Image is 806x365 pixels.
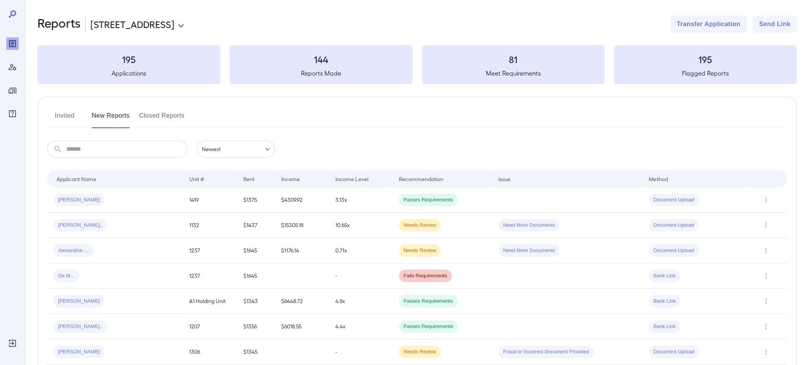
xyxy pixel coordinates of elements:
div: Income [281,174,299,183]
span: Fails Requirements [399,272,452,280]
span: Passes Requirements [399,323,458,330]
div: FAQ [6,108,19,120]
span: Document Upload [649,348,699,356]
summary: 195Applications144Reports Made81Meet Requirements195Flagged Reports [37,45,797,84]
span: Alexandria -... [53,247,94,254]
div: Reports [6,37,19,50]
td: 0.71x [329,238,393,263]
span: Fraud or Incorrect Document Provided [498,348,594,356]
span: Need More Documents [498,247,560,254]
span: Needs Review [399,247,441,254]
h3: 195 [614,53,797,65]
button: Invited [47,109,82,128]
td: - [329,339,393,365]
h5: Reports Made [230,69,413,78]
td: $1176.14 [275,238,329,263]
span: Needs Review [399,348,441,356]
div: Rent [243,174,256,183]
span: De M... [53,272,79,280]
h5: Flagged Reports [614,69,797,78]
div: Applicant Name [57,174,96,183]
button: Row Actions [760,320,772,333]
span: Document Upload [649,247,699,254]
td: $1375 [237,187,275,213]
h5: Applications [37,69,220,78]
div: Newest [197,141,275,158]
td: $1343 [237,289,275,314]
span: Passes Requirements [399,298,458,305]
span: Bank Link [649,323,680,330]
span: Document Upload [649,196,699,204]
div: Income Level [335,174,368,183]
td: $1437 [237,213,275,238]
div: Recommendation [399,174,443,183]
td: 1237 [183,263,237,289]
h5: Meet Requirements [422,69,605,78]
td: 10.65x [329,213,393,238]
td: - [329,263,393,289]
button: Row Actions [760,244,772,257]
p: [STREET_ADDRESS] [90,18,174,30]
td: 1132 [183,213,237,238]
td: $15305.18 [275,213,329,238]
button: Closed Reports [139,109,185,128]
td: 4.4x [329,314,393,339]
td: $1645 [237,263,275,289]
button: Send Link [753,16,797,33]
button: Row Actions [760,219,772,231]
span: [PERSON_NAME] [53,348,105,356]
td: $4309.92 [275,187,329,213]
h3: 195 [37,53,220,65]
div: Manage Properties [6,84,19,97]
div: Log Out [6,337,19,349]
div: Manage Users [6,61,19,73]
td: A1 Holding Unit [183,289,237,314]
span: [PERSON_NAME] [53,196,105,204]
button: Row Actions [760,295,772,307]
td: $1356 [237,314,275,339]
button: New Reports [92,109,130,128]
td: $6448.72 [275,289,329,314]
h3: 81 [422,53,605,65]
span: Need More Documents [498,222,560,229]
div: Method [649,174,668,183]
button: Row Actions [760,346,772,358]
td: $1345 [237,339,275,365]
button: Row Actions [760,194,772,206]
h2: Reports [37,16,81,33]
span: Needs Review [399,222,441,229]
button: Row Actions [760,270,772,282]
td: 1306 [183,339,237,365]
span: [PERSON_NAME].. [53,222,107,229]
span: [PERSON_NAME].. [53,323,107,330]
span: [PERSON_NAME] [53,298,105,305]
span: Bank Link [649,272,680,280]
button: Transfer Application [670,16,746,33]
h3: 144 [230,53,413,65]
td: 1237 [183,238,237,263]
span: Bank Link [649,298,680,305]
div: Issue [498,174,511,183]
td: $6018.55 [275,314,329,339]
td: 1419 [183,187,237,213]
td: 3.13x [329,187,393,213]
td: 4.8x [329,289,393,314]
td: 1207 [183,314,237,339]
span: Passes Requirements [399,196,458,204]
div: Unit # [189,174,204,183]
td: $1645 [237,238,275,263]
span: Document Upload [649,222,699,229]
